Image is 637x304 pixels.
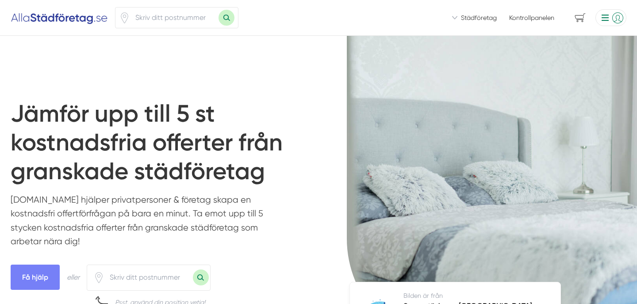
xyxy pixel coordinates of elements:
span: Städföretag [461,13,497,22]
p: [DOMAIN_NAME] hjälper privatpersoner & företag skapa en kostnadsfri offertförfrågan på bara en mi... [11,193,278,253]
img: Alla Städföretag [11,11,108,25]
svg: Pin / Karta [119,12,130,23]
button: Sök med postnummer [219,10,234,26]
span: Klicka för att använda din position. [93,272,104,283]
h1: Jämför upp till 5 st kostnadsfria offerter från granskade städföretag [11,100,308,192]
span: Klicka för att använda din position. [119,12,130,23]
span: Bilden är från [403,292,443,299]
a: Kontrollpanelen [509,13,554,22]
div: eller [67,272,80,283]
svg: Pin / Karta [93,272,104,283]
button: Sök med postnummer [193,269,209,285]
span: navigation-cart [568,10,592,26]
input: Skriv ditt postnummer [104,267,193,288]
input: Skriv ditt postnummer [130,8,219,28]
span: Få hjälp [11,265,60,290]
